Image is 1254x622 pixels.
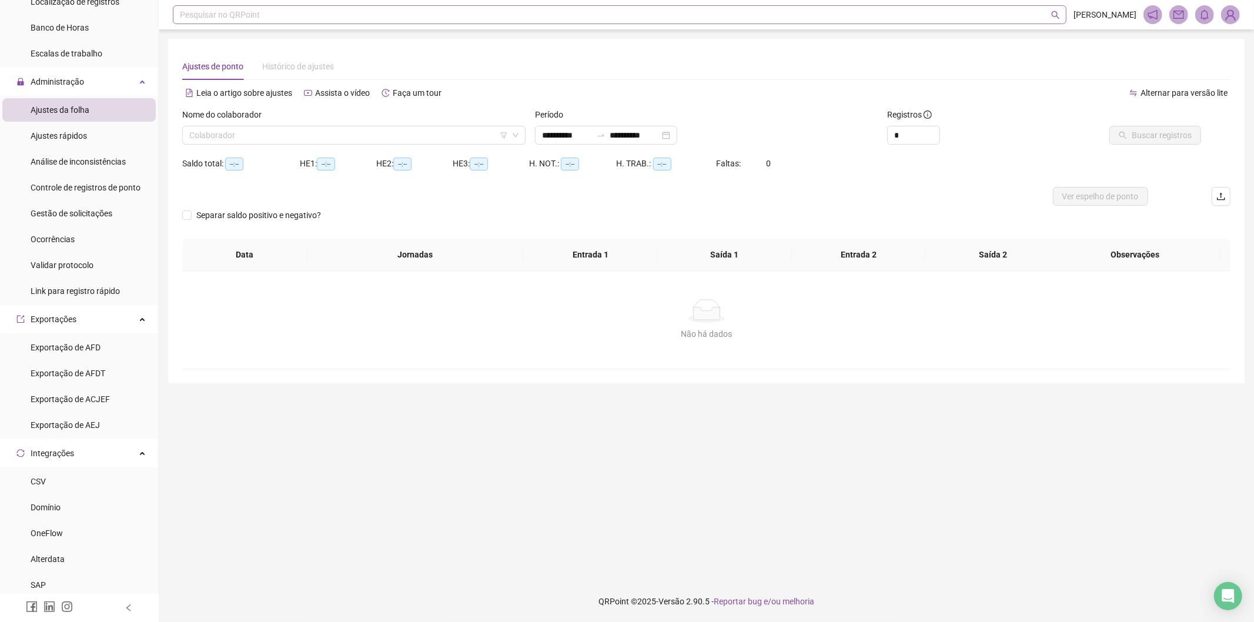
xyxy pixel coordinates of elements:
div: HE 1: [300,157,376,170]
span: Faça um tour [393,88,442,98]
span: Separar saldo positivo e negativo? [192,209,326,222]
span: SAP [31,580,46,590]
th: Entrada 2 [792,239,926,271]
span: Link para registro rápido [31,286,120,296]
span: swap-right [596,131,606,140]
span: notification [1148,9,1158,20]
span: Versão [658,597,684,606]
span: Alternar para versão lite [1141,88,1228,98]
span: 0 [767,159,771,168]
span: Gestão de solicitações [31,209,112,218]
div: Não há dados [196,327,1216,340]
div: H. TRAB.: [617,157,717,170]
label: Nome do colaborador [182,108,269,121]
span: swap [1129,89,1138,97]
span: info-circle [924,111,932,119]
span: facebook [26,601,38,613]
th: Entrada 1 [523,239,657,271]
span: Faltas: [717,159,743,168]
span: Ajustes da folha [31,105,89,115]
label: Período [535,108,571,121]
footer: QRPoint © 2025 - 2.90.5 - [159,581,1254,622]
span: Ajustes de ponto [182,62,243,71]
div: HE 2: [376,157,453,170]
div: Open Intercom Messenger [1214,582,1242,610]
span: Ajustes rápidos [31,131,87,141]
span: Controle de registros de ponto [31,183,141,192]
span: Leia o artigo sobre ajustes [196,88,292,98]
span: instagram [61,601,73,613]
span: youtube [304,89,312,97]
th: Saída 1 [657,239,791,271]
span: Integrações [31,449,74,458]
span: lock [16,78,25,86]
span: to [596,131,606,140]
span: filter [500,132,507,139]
span: [PERSON_NAME] [1074,8,1136,21]
th: Jornadas [307,239,524,271]
span: sync [16,449,25,457]
span: Ocorrências [31,235,75,244]
span: Banco de Horas [31,23,89,32]
span: bell [1199,9,1210,20]
span: upload [1216,192,1226,201]
span: Administração [31,77,84,86]
span: Exportação de AFDT [31,369,105,378]
div: Saldo total: [182,157,300,170]
img: 75596 [1222,6,1239,24]
span: --:-- [317,158,335,170]
div: H. NOT.: [529,157,617,170]
span: Análise de inconsistências [31,157,126,166]
span: Exportação de AFD [31,343,101,352]
span: Validar protocolo [31,260,93,270]
span: Alterdata [31,554,65,564]
div: HE 3: [453,157,529,170]
th: Data [182,239,307,271]
span: Assista o vídeo [315,88,370,98]
span: --:-- [225,158,243,170]
span: export [16,315,25,323]
span: linkedin [44,601,55,613]
span: --:-- [393,158,412,170]
span: Exportações [31,315,76,324]
span: --:-- [561,158,579,170]
span: Domínio [31,503,61,512]
span: Histórico de ajustes [262,62,334,71]
span: CSV [31,477,46,486]
span: mail [1173,9,1184,20]
span: Exportação de AEJ [31,420,100,430]
span: Reportar bug e/ou melhoria [714,597,814,606]
span: Exportação de ACJEF [31,394,110,404]
button: Ver espelho de ponto [1053,187,1148,206]
th: Observações [1050,239,1220,271]
span: search [1051,11,1060,19]
span: Registros [887,108,932,121]
th: Saída 2 [926,239,1060,271]
span: --:-- [470,158,488,170]
span: file-text [185,89,193,97]
button: Buscar registros [1109,126,1201,145]
span: Observações [1059,248,1211,261]
span: left [125,604,133,612]
span: down [512,132,519,139]
span: Escalas de trabalho [31,49,102,58]
span: OneFlow [31,529,63,538]
span: --:-- [653,158,671,170]
span: history [382,89,390,97]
